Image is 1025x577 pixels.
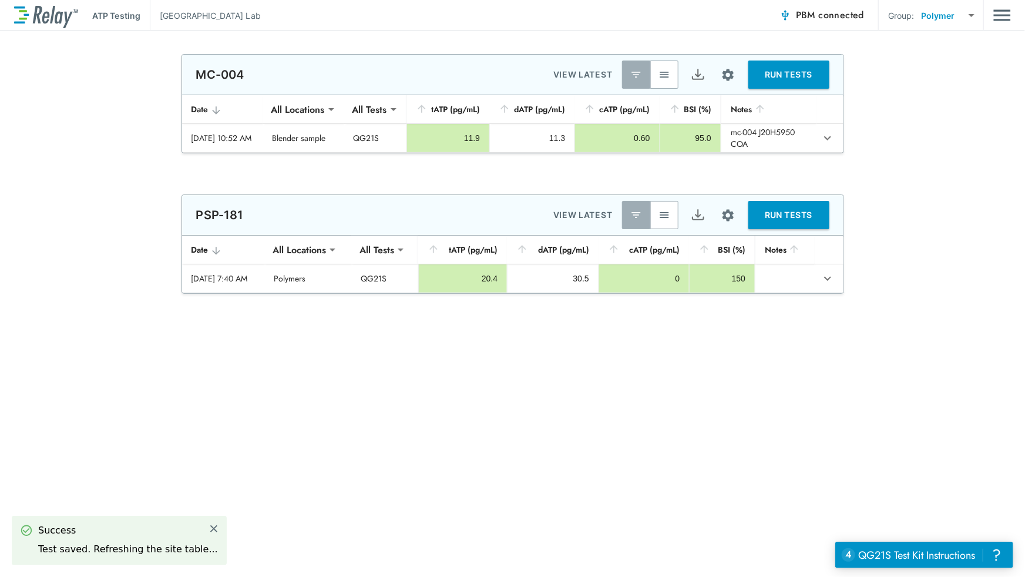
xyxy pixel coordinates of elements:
div: All Tests [351,238,402,261]
td: Polymers [264,264,351,293]
table: sticky table [182,95,843,153]
button: Export [684,201,713,229]
img: LuminUltra Relay [14,3,78,28]
td: Blender sample [263,124,344,152]
img: Export Icon [691,208,705,223]
div: Success [38,524,218,538]
p: [GEOGRAPHIC_DATA] Lab [160,9,261,22]
div: 20.4 [428,273,498,284]
img: Settings Icon [721,68,735,82]
div: 11.9 [416,132,480,144]
div: cATP (pg/mL) [608,243,680,257]
button: Main menu [993,4,1011,26]
img: Latest [630,209,642,221]
img: Connected Icon [779,9,791,21]
div: All Locations [264,238,334,261]
div: cATP (pg/mL) [584,102,650,116]
div: tATP (pg/mL) [428,243,498,257]
div: Test saved. Refreshing the site table... [38,542,218,556]
button: RUN TESTS [748,201,829,229]
button: Site setup [713,200,744,231]
img: Export Icon [691,68,705,82]
div: dATP (pg/mL) [516,243,589,257]
th: Date [182,95,263,124]
img: Settings Icon [721,208,735,223]
img: View All [658,69,670,80]
td: QG21S [344,124,406,152]
button: Site setup [713,59,744,90]
button: expand row [818,128,838,148]
button: Export [684,61,713,89]
div: BSI (%) [698,243,745,257]
div: 0.60 [584,132,650,144]
img: Close Icon [209,524,219,534]
div: All Locations [263,98,333,121]
img: View All [658,209,670,221]
div: 95.0 [670,132,711,144]
button: PBM connected [775,4,869,27]
p: VIEW LATEST [553,208,613,222]
div: Notes [765,243,805,257]
p: VIEW LATEST [553,68,613,82]
td: mc-004 J20H5950 COA [721,124,817,152]
div: tATP (pg/mL) [416,102,480,116]
div: 0 [609,273,680,284]
span: PBM [796,7,864,24]
img: Success [21,525,32,536]
p: PSP-181 [196,208,244,222]
p: MC-004 [196,68,244,82]
button: RUN TESTS [748,61,829,89]
p: ATP Testing [92,9,140,22]
button: expand row [818,269,838,288]
div: Notes [731,102,808,116]
img: Latest [630,69,642,80]
p: Group: [888,9,915,22]
img: Drawer Icon [993,4,1011,26]
div: dATP (pg/mL) [499,102,565,116]
div: All Tests [344,98,395,121]
div: 30.5 [517,273,589,284]
div: BSI (%) [669,102,711,116]
span: connected [819,8,865,22]
div: [DATE] 7:40 AM [191,273,255,284]
div: 150 [699,273,745,284]
iframe: Resource center [835,542,1013,568]
div: [DATE] 10:52 AM [191,132,254,144]
table: sticky table [182,236,843,293]
div: 11.3 [499,132,565,144]
th: Date [182,236,264,264]
td: QG21S [351,264,418,293]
